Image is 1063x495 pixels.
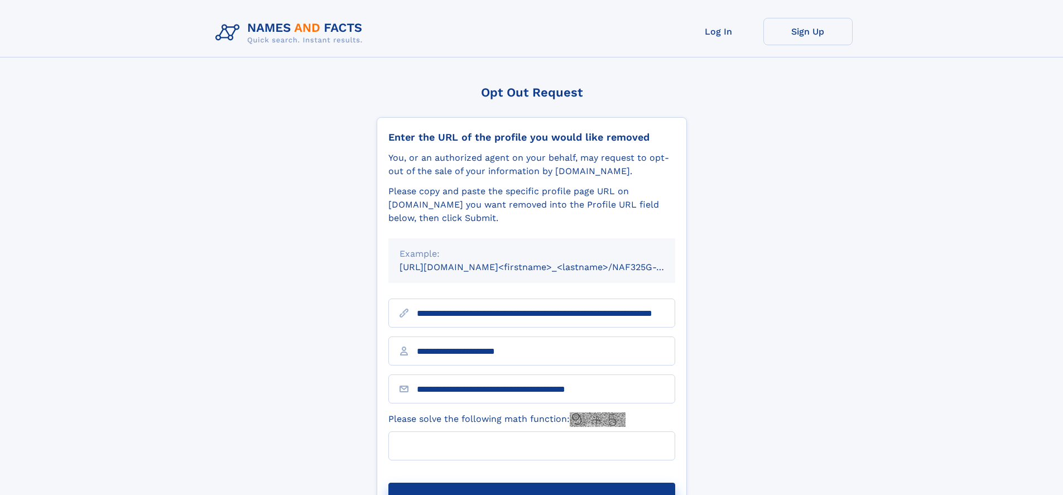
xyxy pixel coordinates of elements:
div: Example: [400,247,664,261]
img: Logo Names and Facts [211,18,372,48]
div: Enter the URL of the profile you would like removed [388,131,675,143]
small: [URL][DOMAIN_NAME]<firstname>_<lastname>/NAF325G-xxxxxxxx [400,262,696,272]
div: Opt Out Request [377,85,687,99]
div: Please copy and paste the specific profile page URL on [DOMAIN_NAME] you want removed into the Pr... [388,185,675,225]
a: Log In [674,18,763,45]
div: You, or an authorized agent on your behalf, may request to opt-out of the sale of your informatio... [388,151,675,178]
a: Sign Up [763,18,853,45]
label: Please solve the following math function: [388,412,626,427]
